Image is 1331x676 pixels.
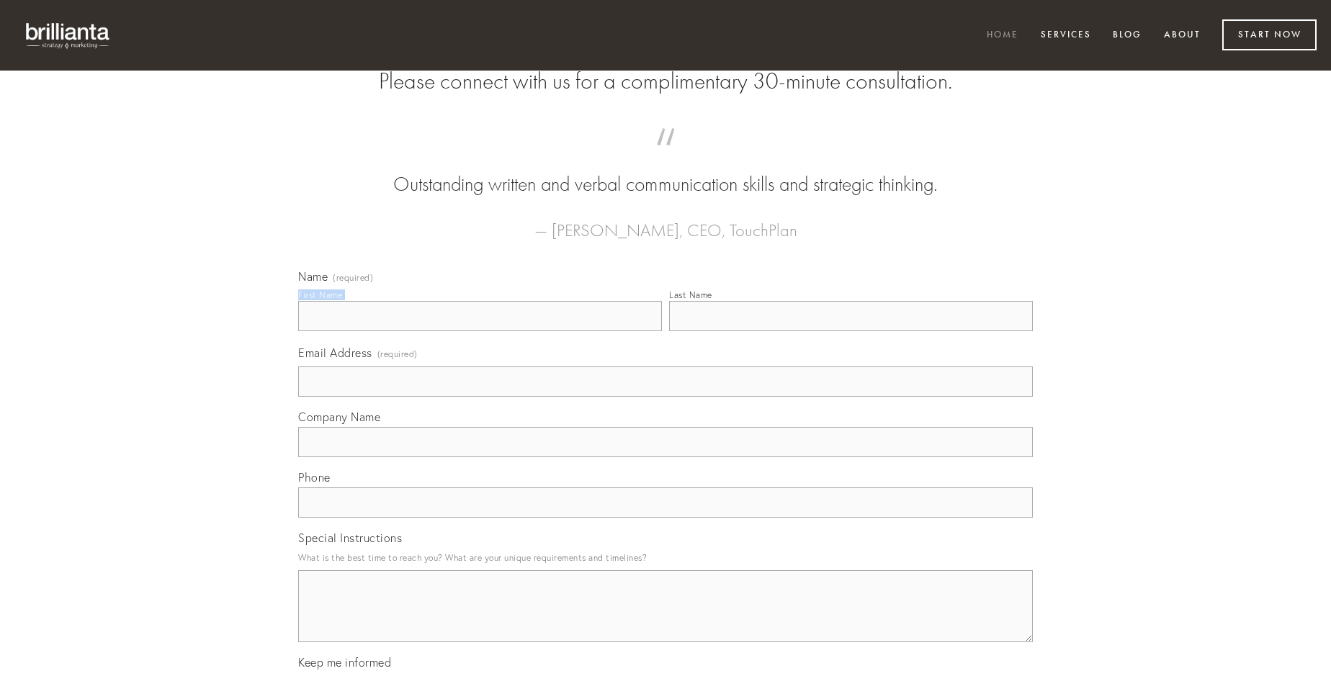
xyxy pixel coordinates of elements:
[298,289,342,300] div: First Name
[14,14,122,56] img: brillianta - research, strategy, marketing
[377,344,418,364] span: (required)
[298,410,380,424] span: Company Name
[298,269,328,284] span: Name
[298,655,391,670] span: Keep me informed
[298,548,1033,567] p: What is the best time to reach you? What are your unique requirements and timelines?
[333,274,373,282] span: (required)
[977,24,1028,48] a: Home
[1155,24,1210,48] a: About
[298,531,402,545] span: Special Instructions
[298,68,1033,95] h2: Please connect with us for a complimentary 30-minute consultation.
[1103,24,1151,48] a: Blog
[298,470,331,485] span: Phone
[669,289,712,300] div: Last Name
[298,346,372,360] span: Email Address
[321,143,1010,199] blockquote: Outstanding written and verbal communication skills and strategic thinking.
[321,143,1010,171] span: “
[1031,24,1101,48] a: Services
[1222,19,1317,50] a: Start Now
[321,199,1010,245] figcaption: — [PERSON_NAME], CEO, TouchPlan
